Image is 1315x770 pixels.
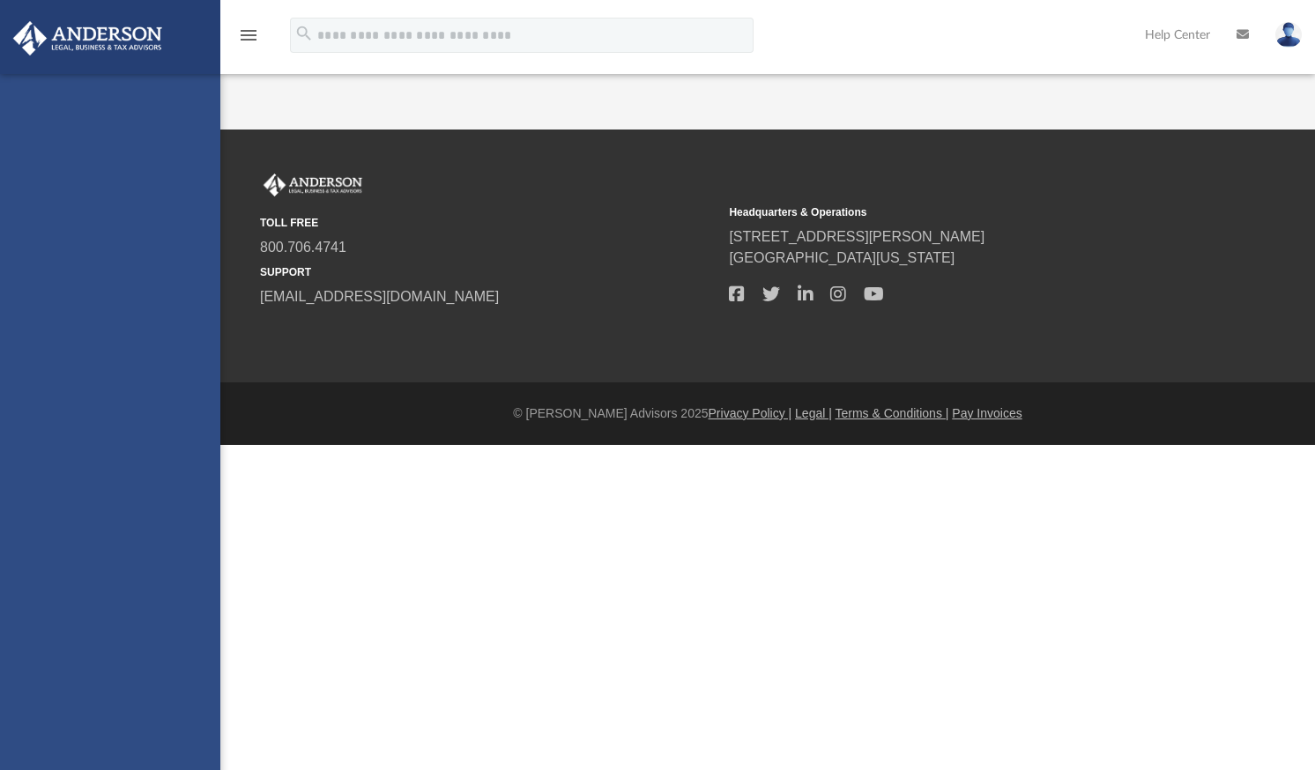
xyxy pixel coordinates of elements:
i: search [294,24,314,43]
a: menu [238,33,259,46]
img: Anderson Advisors Platinum Portal [8,21,167,56]
i: menu [238,25,259,46]
a: Legal | [795,406,832,420]
a: [GEOGRAPHIC_DATA][US_STATE] [729,250,955,265]
a: Terms & Conditions | [836,406,949,420]
a: [EMAIL_ADDRESS][DOMAIN_NAME] [260,289,499,304]
a: [STREET_ADDRESS][PERSON_NAME] [729,229,984,244]
small: SUPPORT [260,264,717,280]
div: © [PERSON_NAME] Advisors 2025 [220,404,1315,423]
small: TOLL FREE [260,215,717,231]
a: 800.706.4741 [260,240,346,255]
small: Headquarters & Operations [729,204,1185,220]
a: Pay Invoices [952,406,1022,420]
a: Privacy Policy | [709,406,792,420]
img: User Pic [1275,22,1302,48]
img: Anderson Advisors Platinum Portal [260,174,366,196]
